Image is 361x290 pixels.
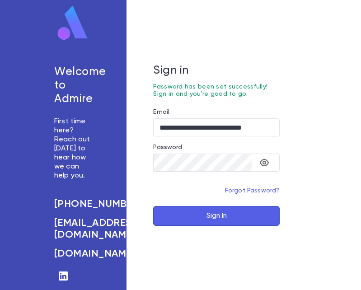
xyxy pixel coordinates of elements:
[54,217,90,241] a: [EMAIL_ADDRESS][DOMAIN_NAME]
[225,187,280,194] a: Forgot Password?
[153,144,182,151] label: Password
[153,206,280,226] button: Sign In
[153,108,169,116] label: Email
[255,154,273,172] button: toggle password visibility
[153,64,280,78] h5: Sign in
[54,248,90,260] a: [DOMAIN_NAME]
[54,198,90,210] a: [PHONE_NUMBER]
[153,83,280,98] p: Password has been set successfully! Sign in and you're good to go.
[54,117,90,180] p: First time here? Reach out [DATE] to hear how we can help you.
[54,5,91,41] img: logo
[54,65,90,106] h5: Welcome to Admire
